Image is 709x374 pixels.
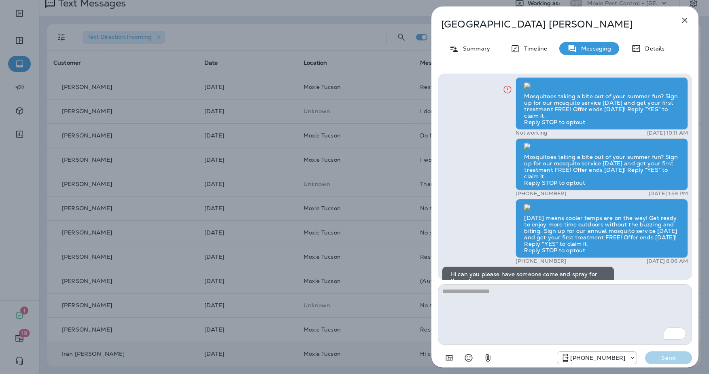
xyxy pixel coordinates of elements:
button: Click for more info [499,81,516,98]
img: twilio-download [524,82,531,89]
p: [PHONE_NUMBER] [570,355,625,361]
button: Select an emoji [461,350,477,366]
img: twilio-download [524,143,531,150]
div: Hi can you please have someone come and spray for the ants [442,266,614,288]
div: +1 (520) 639-9155 [557,353,637,363]
p: [PHONE_NUMBER] [516,190,566,197]
div: [DATE] means cooler temps are on the way! Get ready to enjoy more time outdoors without the buzzi... [516,199,688,258]
p: Timeline [520,45,547,52]
p: Not working [516,130,547,136]
p: [GEOGRAPHIC_DATA] [PERSON_NAME] [441,19,662,30]
p: [DATE] 1:59 PM [649,190,688,197]
div: Mosquitoes taking a bite out of your summer fun? Sign up for our mosquito service [DATE] and get ... [516,77,688,130]
p: Summary [459,45,490,52]
img: twilio-download [524,204,531,211]
p: [PHONE_NUMBER] [516,258,566,264]
p: Messaging [577,45,611,52]
textarea: To enrich screen reader interactions, please activate Accessibility in Grammarly extension settings [438,284,692,345]
div: Mosquitoes taking a bite out of your summer fun? Sign up for our mosquito service [DATE] and get ... [516,138,688,191]
p: Details [641,45,664,52]
button: Add in a premade template [441,350,457,366]
p: [DATE] 10:11 AM [647,130,688,136]
p: [DATE] 8:06 AM [647,258,688,264]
